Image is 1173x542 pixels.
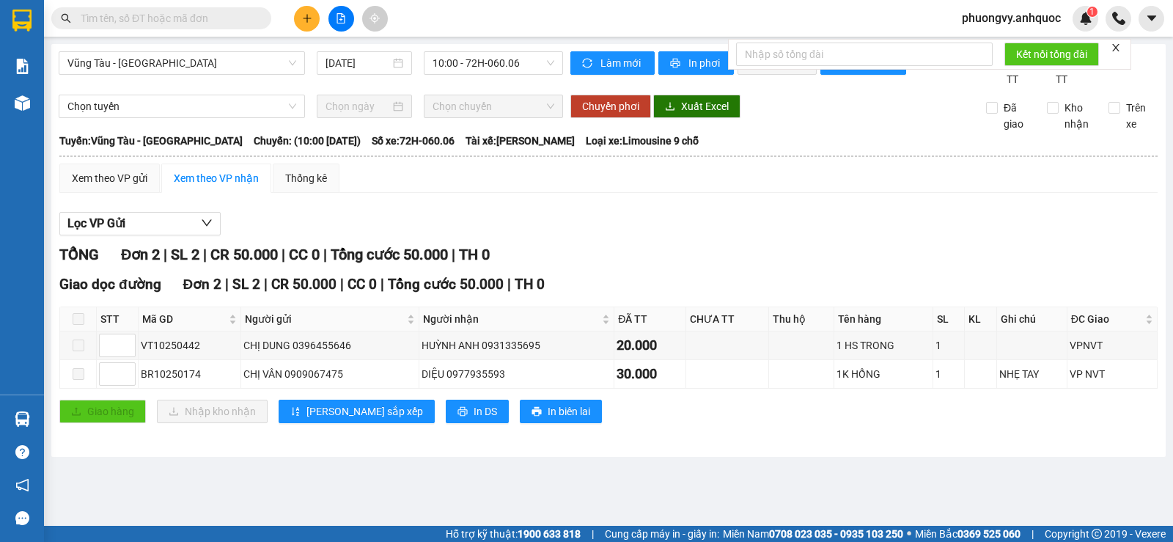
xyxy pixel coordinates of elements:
[15,478,29,492] span: notification
[340,276,344,293] span: |
[290,406,301,418] span: sort-ascending
[67,214,125,232] span: Lọc VP Gửi
[81,10,254,26] input: Tìm tên, số ĐT hoặc mã đơn
[1089,7,1095,17] span: 1
[1112,12,1125,25] img: phone-icon
[59,212,221,235] button: Lọc VP Gửi
[769,528,903,540] strong: 0708 023 035 - 0935 103 250
[141,337,238,354] div: VT10250442
[306,403,423,420] span: [PERSON_NAME] sắp xếp
[1120,100,1158,132] span: Trên xe
[457,406,468,418] span: printer
[834,307,934,332] th: Tên hàng
[532,406,542,418] span: printer
[157,400,268,423] button: downloadNhập kho nhận
[446,400,509,423] button: printerIn DS
[515,276,545,293] span: TH 0
[1139,6,1164,32] button: caret-down
[243,366,416,382] div: CHỊ VÂN 0909067475
[915,526,1021,542] span: Miền Bắc
[520,400,602,423] button: printerIn biên lai
[59,400,146,423] button: uploadGiao hàng
[388,276,504,293] span: Tổng cước 50.000
[688,55,722,71] span: In phơi
[372,133,455,149] span: Số xe: 72H-060.06
[1092,529,1102,539] span: copyright
[67,52,296,74] span: Vũng Tàu - Sân Bay
[617,364,683,384] div: 30.000
[232,276,260,293] span: SL 2
[245,311,404,327] span: Người gửi
[15,445,29,459] span: question-circle
[243,337,416,354] div: CHỊ DUNG 0396455646
[582,58,595,70] span: sync
[183,276,222,293] span: Đơn 2
[59,135,243,147] b: Tuyến: Vũng Tàu - [GEOGRAPHIC_DATA]
[282,246,285,263] span: |
[466,133,575,149] span: Tài xế: [PERSON_NAME]
[201,217,213,229] span: down
[507,276,511,293] span: |
[769,307,834,332] th: Thu hộ
[302,13,312,23] span: plus
[15,95,30,111] img: warehouse-icon
[336,13,346,23] span: file-add
[67,95,296,117] span: Chọn tuyến
[174,170,259,186] div: Xem theo VP nhận
[163,246,167,263] span: |
[225,276,229,293] span: |
[935,366,962,382] div: 1
[1016,46,1087,62] span: Kết nối tổng đài
[570,51,655,75] button: syncLàm mới
[957,528,1021,540] strong: 0369 525 060
[653,95,740,118] button: downloadXuất Excel
[423,311,599,327] span: Người nhận
[592,526,594,542] span: |
[998,100,1036,132] span: Đã giao
[1071,311,1142,327] span: ĐC Giao
[254,133,361,149] span: Chuyến: (10:00 [DATE])
[139,360,241,389] td: BR10250174
[331,246,448,263] span: Tổng cước 50.000
[348,276,377,293] span: CC 0
[59,276,161,293] span: Giao dọc đường
[369,13,380,23] span: aim
[1070,366,1155,382] div: VP NVT
[285,170,327,186] div: Thống kê
[139,332,241,360] td: VT10250442
[121,246,160,263] span: Đơn 2
[433,95,554,117] span: Chọn chuyến
[15,59,30,74] img: solution-icon
[326,55,391,71] input: 13/10/2025
[141,366,238,382] div: BR10250174
[1079,12,1092,25] img: icon-new-feature
[459,246,490,263] span: TH 0
[617,335,683,356] div: 20.000
[323,246,327,263] span: |
[142,311,226,327] span: Mã GD
[686,307,769,332] th: CHƯA TT
[836,337,931,354] div: 1 HS TRONG
[326,98,391,114] input: Chọn ngày
[210,246,278,263] span: CR 50.000
[1004,43,1099,66] button: Kết nối tổng đài
[681,98,729,114] span: Xuất Excel
[1059,100,1097,132] span: Kho nhận
[264,276,268,293] span: |
[294,6,320,32] button: plus
[736,43,993,66] input: Nhập số tổng đài
[362,6,388,32] button: aim
[15,411,30,427] img: warehouse-icon
[422,366,611,382] div: DIỆU 0977935593
[1070,337,1155,354] div: VPNVT
[289,246,320,263] span: CC 0
[605,526,719,542] span: Cung cấp máy in - giấy in:
[965,307,997,332] th: KL
[446,526,581,542] span: Hỗ trợ kỹ thuật:
[97,307,139,332] th: STT
[203,246,207,263] span: |
[570,95,651,118] button: Chuyển phơi
[600,55,643,71] span: Làm mới
[328,6,354,32] button: file-add
[452,246,455,263] span: |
